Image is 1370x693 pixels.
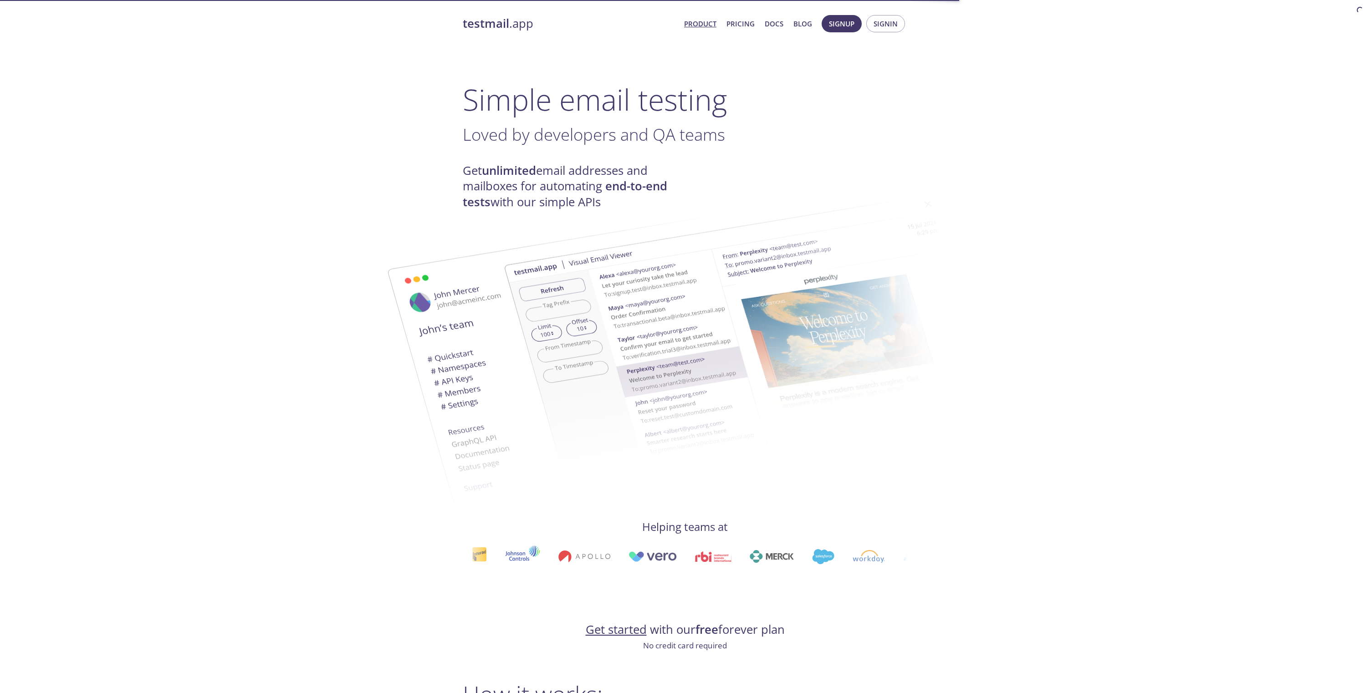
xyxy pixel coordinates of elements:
[874,18,898,30] span: Signin
[463,178,667,209] strong: end-to-end tests
[726,18,755,30] a: Pricing
[463,622,907,637] h4: with our forever plan
[822,15,862,32] button: Signup
[463,82,907,117] h1: Simple email testing
[693,551,730,562] img: rbi
[765,18,783,30] a: Docs
[866,15,905,32] button: Signin
[684,18,716,30] a: Product
[482,163,536,178] strong: unlimited
[463,640,907,652] p: No credit card required
[463,123,725,146] span: Loved by developers and QA teams
[626,551,675,562] img: vero
[850,550,883,563] img: workday
[793,18,812,30] a: Blog
[556,550,608,563] img: apollo
[463,520,907,534] h4: Helping teams at
[463,16,677,31] a: testmail.app
[353,211,845,519] img: testmail-email-viewer
[810,549,832,564] img: salesforce
[586,622,647,637] a: Get started
[695,622,718,637] strong: free
[829,18,854,30] span: Signup
[747,550,792,563] img: merck
[504,181,996,489] img: testmail-email-viewer
[503,545,538,567] img: johnsoncontrols
[463,163,685,210] h4: Get email addresses and mailboxes for automating with our simple APIs
[463,15,509,31] strong: testmail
